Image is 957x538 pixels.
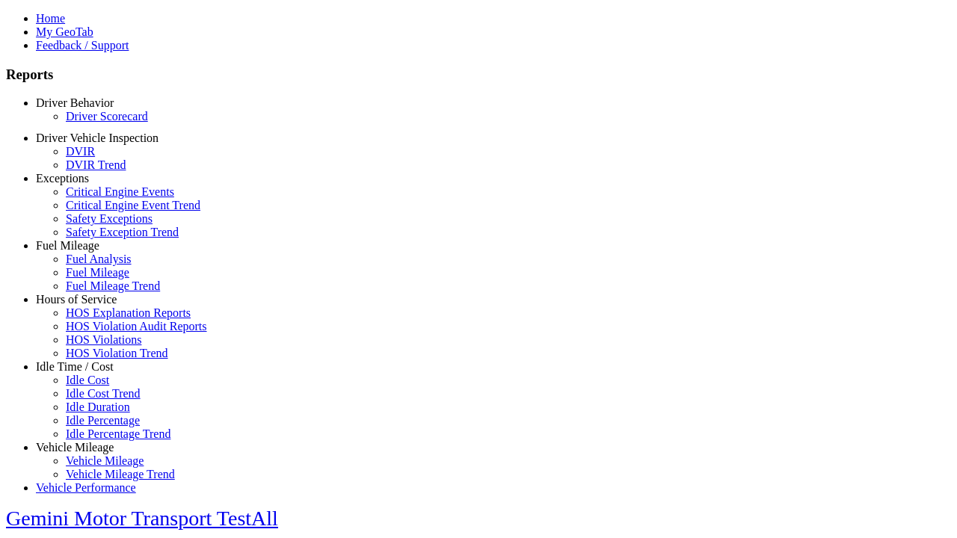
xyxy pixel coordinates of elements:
a: Idle Percentage [66,414,140,427]
a: Safety Exceptions [66,212,153,225]
a: HOS Violation Trend [66,347,168,359]
a: Vehicle Mileage [36,441,114,454]
a: Safety Exception Trend [66,226,179,238]
a: Vehicle Mileage [66,454,144,467]
a: HOS Explanation Reports [66,306,191,319]
a: Idle Duration [66,401,130,413]
a: Feedback / Support [36,39,129,52]
a: HOS Violations [66,333,141,346]
a: Driver Behavior [36,96,114,109]
a: Idle Time / Cost [36,360,114,373]
a: DVIR [66,145,95,158]
a: Fuel Analysis [66,253,132,265]
a: Idle Cost [66,374,109,386]
a: DVIR Trend [66,158,126,171]
a: Vehicle Performance [36,481,136,494]
a: Idle Percentage Trend [66,427,170,440]
a: Vehicle Mileage Trend [66,468,175,480]
a: Home [36,12,65,25]
a: Idle Cost Trend [66,387,141,400]
a: Fuel Mileage [36,239,99,252]
a: Fuel Mileage Trend [66,279,160,292]
a: Critical Engine Events [66,185,174,198]
a: Exceptions [36,172,89,185]
a: HOS Violation Audit Reports [66,320,207,333]
a: Driver Vehicle Inspection [36,132,159,144]
a: Gemini Motor Transport TestAll [6,507,278,530]
a: Driver Scorecard [66,110,148,123]
a: Hours of Service [36,293,117,306]
a: Fuel Mileage [66,266,129,279]
a: My GeoTab [36,25,93,38]
h3: Reports [6,67,951,83]
a: Critical Engine Event Trend [66,199,200,211]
